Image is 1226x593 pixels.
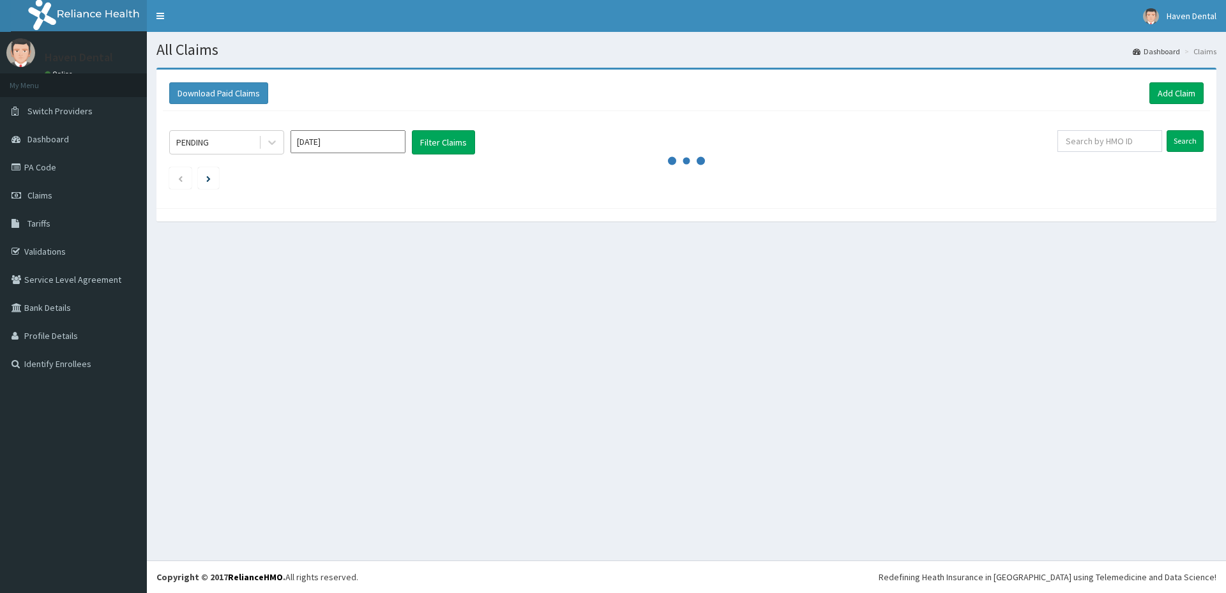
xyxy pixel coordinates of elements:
span: Claims [27,190,52,201]
span: Dashboard [27,133,69,145]
img: User Image [1143,8,1159,24]
input: Search [1167,130,1204,152]
footer: All rights reserved. [147,560,1226,593]
strong: Copyright © 2017 . [156,571,285,583]
a: RelianceHMO [228,571,283,583]
a: Online [45,70,75,79]
button: Download Paid Claims [169,82,268,104]
img: User Image [6,38,35,67]
h1: All Claims [156,41,1216,58]
span: Haven Dental [1167,10,1216,22]
a: Previous page [178,172,183,184]
button: Filter Claims [412,130,475,154]
div: Redefining Heath Insurance in [GEOGRAPHIC_DATA] using Telemedicine and Data Science! [879,571,1216,583]
svg: audio-loading [667,142,706,180]
input: Select Month and Year [291,130,405,153]
a: Next page [206,172,211,184]
div: PENDING [176,136,209,149]
p: Haven Dental [45,52,113,63]
input: Search by HMO ID [1057,130,1162,152]
li: Claims [1181,46,1216,57]
span: Switch Providers [27,105,93,117]
a: Add Claim [1149,82,1204,104]
a: Dashboard [1133,46,1180,57]
span: Tariffs [27,218,50,229]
